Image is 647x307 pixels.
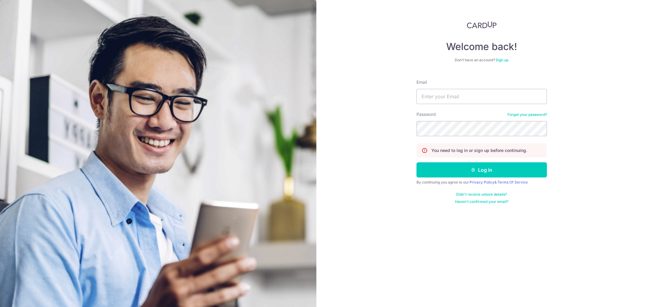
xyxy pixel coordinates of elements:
a: Privacy Policy [470,180,494,184]
div: By continuing you agree to our & [416,180,547,185]
input: Enter your Email [416,89,547,104]
a: Didn't receive unlock details? [456,192,507,197]
a: Sign up [496,58,508,62]
p: You need to log in or sign up before continuing. [431,147,527,153]
a: Haven't confirmed your email? [455,199,508,204]
label: Email [416,79,427,85]
label: Password [416,111,436,117]
a: Terms Of Service [497,180,528,184]
img: CardUp Logo [467,21,497,29]
a: Forgot your password? [507,112,547,117]
h4: Welcome back! [416,41,547,53]
button: Log in [416,162,547,177]
div: Don’t have an account? [416,58,547,62]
